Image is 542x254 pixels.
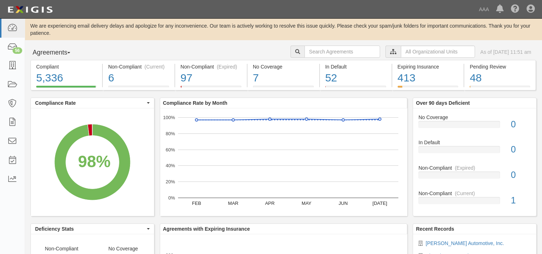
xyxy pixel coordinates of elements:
[25,22,542,37] div: We are experiencing email delivery delays and apologize for any inconvenience. Our team is active...
[168,195,175,201] text: 0%
[265,201,275,206] text: APR
[166,163,175,168] text: 40%
[228,201,238,206] text: MAR
[325,70,386,86] div: 52
[36,63,97,70] div: Compliant
[480,48,531,56] div: As of [DATE] 11:51 am
[35,225,145,232] span: Deficiency Stats
[181,70,241,86] div: 97
[217,63,237,70] div: (Expired)
[108,63,169,70] div: Non-Compliant (Current)
[418,190,531,210] a: Non-Compliant(Current)1
[339,201,347,206] text: JUN
[31,108,154,216] svg: A chart.
[192,201,201,206] text: FEB
[373,201,387,206] text: [DATE]
[78,150,111,173] div: 98%
[103,86,174,91] a: Non-Compliant(Current)6
[36,70,97,86] div: 5,336
[175,86,247,91] a: Non-Compliant(Expired)97
[470,63,530,70] div: Pending Review
[401,46,475,58] input: All Organizational Units
[413,139,536,146] div: In Default
[398,70,459,86] div: 413
[181,63,241,70] div: Non-Compliant (Expired)
[475,2,493,17] a: AAA
[35,99,145,107] span: Compliance Rate
[464,86,536,91] a: Pending Review48
[470,70,530,86] div: 48
[320,86,392,91] a: In Default52
[144,63,164,70] div: (Current)
[413,114,536,121] div: No Coverage
[511,5,519,14] i: Help Center - Complianz
[455,190,475,197] div: (Current)
[166,179,175,184] text: 20%
[418,139,531,164] a: In Default0
[325,63,386,70] div: In Default
[30,86,102,91] a: Compliant5,336
[302,201,312,206] text: MAY
[505,194,536,207] div: 1
[505,118,536,131] div: 0
[416,226,454,232] b: Recent Records
[253,63,314,70] div: No Coverage
[392,86,464,91] a: Expiring Insurance413
[163,226,250,232] b: Agreements with Expiring Insurance
[166,131,175,136] text: 80%
[505,169,536,182] div: 0
[108,70,169,86] div: 6
[5,3,55,16] img: logo-5460c22ac91f19d4615b14bd174203de0afe785f0fc80cf4dbbc73dc1793850b.png
[413,164,536,171] div: Non-Compliant
[416,100,470,106] b: Over 90 days Deficient
[166,147,175,152] text: 60%
[426,240,504,246] a: [PERSON_NAME] Automotive, Inc.
[163,115,175,120] text: 100%
[31,98,154,108] button: Compliance Rate
[163,100,227,106] b: Compliance Rate by Month
[31,224,154,234] button: Deficiency Stats
[418,114,531,139] a: No Coverage0
[455,164,475,171] div: (Expired)
[413,190,536,197] div: Non-Compliant
[13,47,22,54] div: 56
[304,46,380,58] input: Search Agreements
[418,164,531,190] a: Non-Compliant(Expired)0
[30,46,84,60] button: Agreements
[505,143,536,156] div: 0
[253,70,314,86] div: 7
[248,86,319,91] a: No Coverage7
[398,63,459,70] div: Expiring Insurance
[160,108,407,216] svg: A chart.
